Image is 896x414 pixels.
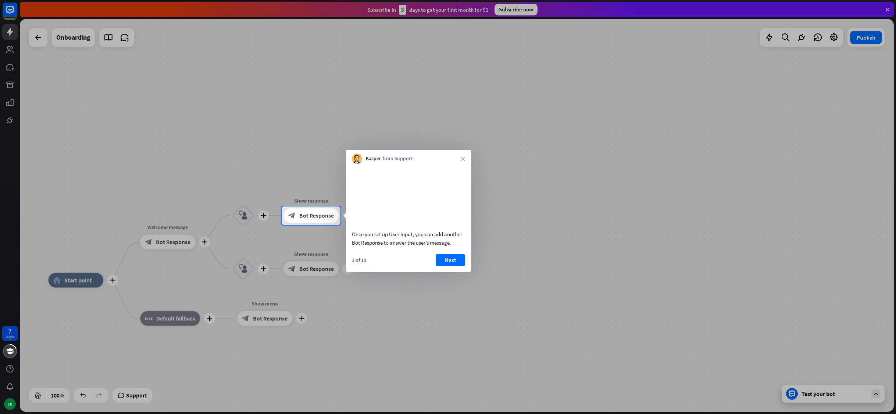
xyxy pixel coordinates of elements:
i: close [461,156,465,161]
button: Next [436,254,465,266]
span: Kacper [366,155,381,162]
i: block_bot_response [288,212,296,219]
button: Open LiveChat chat widget [6,3,28,25]
span: Bot Response [299,212,334,219]
div: Once you set up User Input, you can add another Bot Response to answer the user’s message. [352,230,465,247]
div: 3 of 10 [352,257,366,263]
span: from Support [383,155,413,162]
